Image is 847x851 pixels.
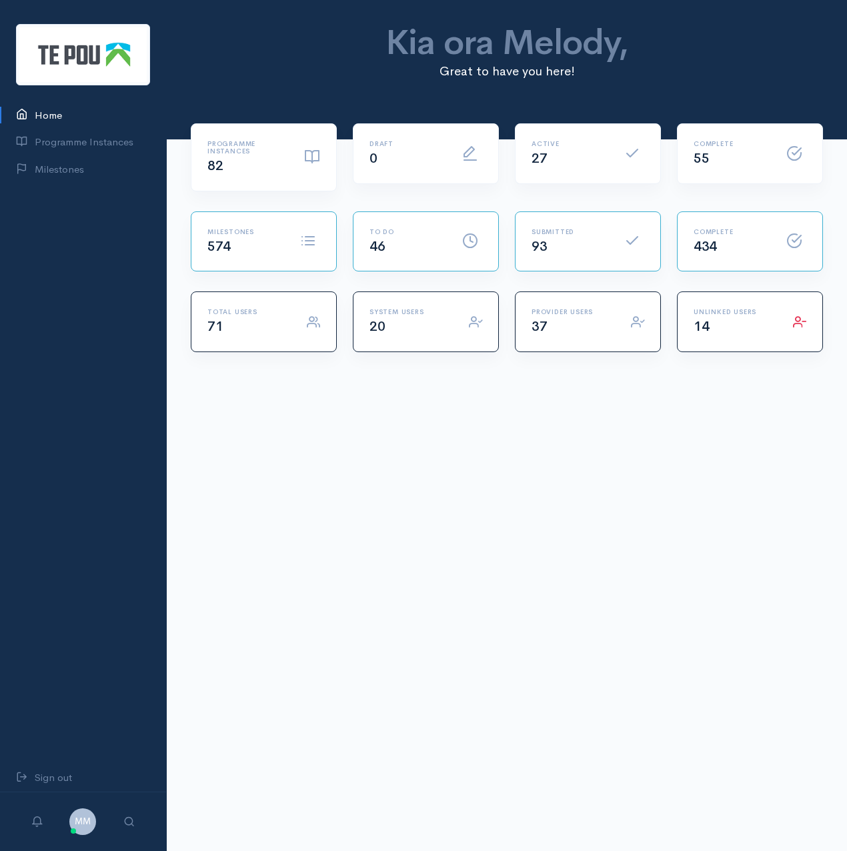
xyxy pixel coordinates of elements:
h6: Unlinked Users [694,308,777,315]
span: 14 [694,318,709,335]
span: 37 [532,318,547,335]
span: 20 [369,318,385,335]
span: 71 [207,318,223,335]
span: MM [69,808,96,835]
h6: System Users [369,308,453,315]
a: MM [69,814,96,827]
h6: Total Users [207,308,291,315]
p: Great to have you here! [353,62,661,81]
h6: Provider Users [532,308,615,315]
img: Te Pou [16,24,150,85]
h1: Kia ora Melody, [353,24,661,62]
